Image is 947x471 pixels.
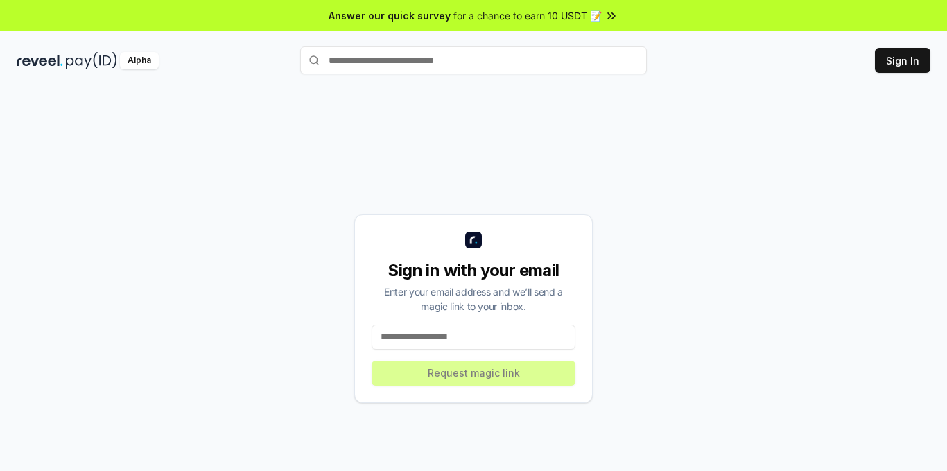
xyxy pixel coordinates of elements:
img: logo_small [465,232,482,248]
div: Sign in with your email [372,259,575,282]
button: Sign In [875,48,930,73]
span: Answer our quick survey [329,8,451,23]
img: pay_id [66,52,117,69]
div: Enter your email address and we’ll send a magic link to your inbox. [372,284,575,314]
span: for a chance to earn 10 USDT 📝 [453,8,602,23]
img: reveel_dark [17,52,63,69]
div: Alpha [120,52,159,69]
